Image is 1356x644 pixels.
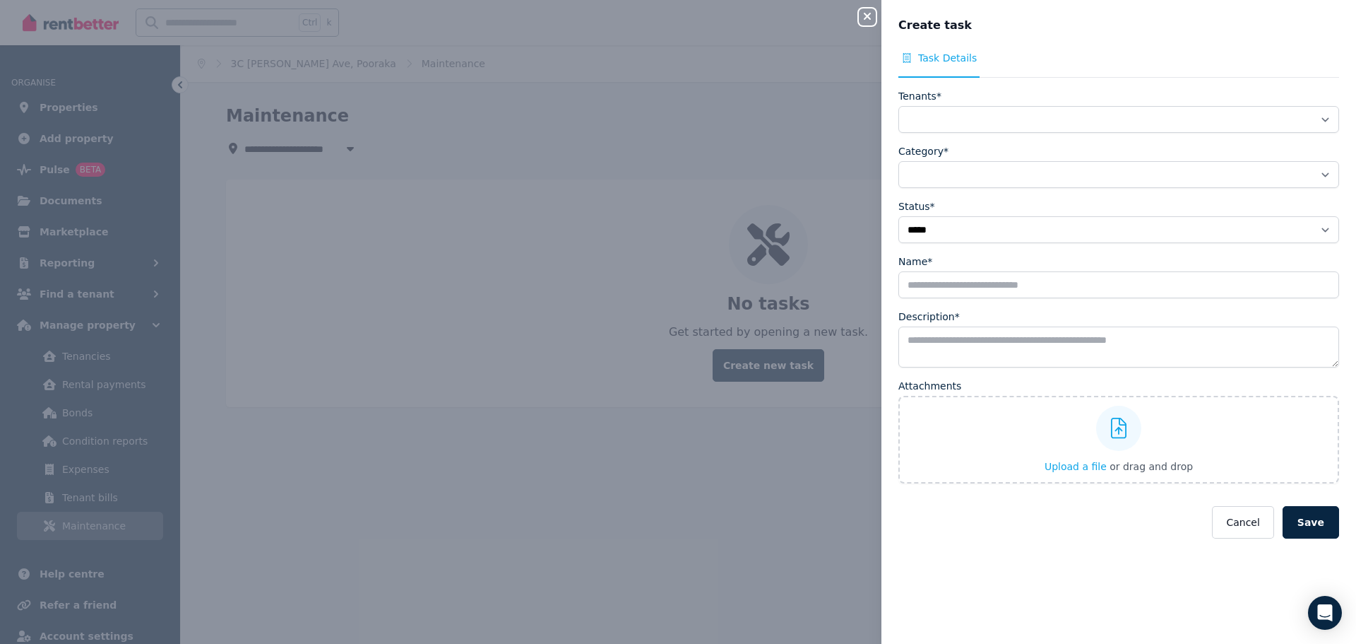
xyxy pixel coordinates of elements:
label: Attachments [898,379,961,393]
span: or drag and drop [1110,461,1193,472]
label: Tenants* [898,89,941,103]
label: Name* [898,254,932,269]
span: Task Details [918,51,977,65]
button: Upload a file or drag and drop [1045,459,1193,474]
nav: Tabs [898,51,1339,78]
label: Status* [898,199,935,213]
button: Cancel [1212,506,1273,539]
span: Create task [898,17,972,34]
label: Description* [898,310,960,324]
label: Category* [898,144,948,158]
span: Upload a file [1045,461,1107,472]
button: Save [1283,506,1339,539]
div: Open Intercom Messenger [1308,596,1342,630]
